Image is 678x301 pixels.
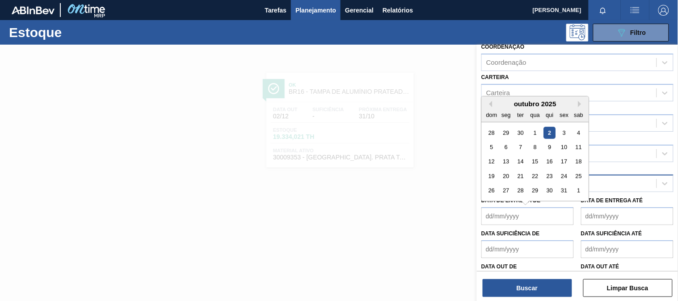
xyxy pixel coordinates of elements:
span: Relatórios [383,5,413,16]
div: Choose domingo, 28 de setembro de 2025 [486,127,498,139]
div: Choose segunda-feira, 20 de outubro de 2025 [501,170,513,182]
button: Next Month [578,101,585,107]
div: Choose terça-feira, 21 de outubro de 2025 [515,170,527,182]
button: Notificações [589,4,617,17]
div: Carteira [486,89,510,96]
label: Data de Entrega até [581,197,643,204]
div: outubro 2025 [482,100,589,108]
div: Choose quarta-feira, 29 de outubro de 2025 [529,185,541,197]
button: Previous Month [486,101,493,107]
input: dd/mm/yyyy [481,207,574,225]
label: Carteira [481,74,509,80]
div: Choose quinta-feira, 30 de outubro de 2025 [544,185,556,197]
h1: Estoque [9,27,137,38]
label: Data out de [481,263,517,270]
div: Choose sábado, 18 de outubro de 2025 [573,156,585,168]
div: Choose segunda-feira, 6 de outubro de 2025 [501,141,513,153]
input: dd/mm/yyyy [481,240,574,258]
div: Choose terça-feira, 28 de outubro de 2025 [515,185,527,197]
div: Choose quarta-feira, 22 de outubro de 2025 [529,170,541,182]
div: sab [573,109,585,121]
div: dom [486,109,498,121]
div: Choose domingo, 19 de outubro de 2025 [486,170,498,182]
img: Logout [658,5,669,16]
div: Choose sábado, 4 de outubro de 2025 [573,127,585,139]
label: Data out até [581,263,619,270]
img: TNhmsLtSVTkK8tSr43FrP2fwEKptu5GPRR3wAAAABJRU5ErkJggg== [12,6,55,14]
div: Choose sexta-feira, 24 de outubro de 2025 [558,170,570,182]
div: Choose domingo, 12 de outubro de 2025 [486,156,498,168]
div: Choose quinta-feira, 9 de outubro de 2025 [544,141,556,153]
img: userActions [630,5,640,16]
span: Filtro [631,29,646,36]
label: Coordenação [481,44,525,50]
div: qui [544,109,556,121]
span: Tarefas [265,5,286,16]
div: Choose segunda-feira, 29 de setembro de 2025 [501,127,513,139]
div: Choose segunda-feira, 13 de outubro de 2025 [501,156,513,168]
div: Choose sábado, 1 de novembro de 2025 [573,185,585,197]
div: Choose sexta-feira, 17 de outubro de 2025 [558,156,570,168]
div: Pogramando: nenhum usuário selecionado [566,24,589,42]
div: seg [501,109,513,121]
div: sex [558,109,570,121]
div: Choose sábado, 11 de outubro de 2025 [573,141,585,153]
div: Choose domingo, 5 de outubro de 2025 [486,141,498,153]
div: Choose sexta-feira, 3 de outubro de 2025 [558,127,570,139]
div: Choose domingo, 26 de outubro de 2025 [486,185,498,197]
div: Choose quinta-feira, 16 de outubro de 2025 [544,156,556,168]
label: Data suficiência de [481,230,540,237]
button: Filtro [593,24,669,42]
div: qua [529,109,541,121]
div: Choose quinta-feira, 23 de outubro de 2025 [544,170,556,182]
input: dd/mm/yyyy [581,207,674,225]
span: Planejamento [295,5,336,16]
div: Choose sexta-feira, 31 de outubro de 2025 [558,185,570,197]
input: dd/mm/yyyy [581,240,674,258]
div: Choose quarta-feira, 15 de outubro de 2025 [529,156,541,168]
div: Choose quarta-feira, 8 de outubro de 2025 [529,141,541,153]
div: month 2025-10 [484,125,586,198]
div: Choose sexta-feira, 10 de outubro de 2025 [558,141,570,153]
div: Choose terça-feira, 7 de outubro de 2025 [515,141,527,153]
label: Data suficiência até [581,230,642,237]
div: Coordenação [486,59,526,67]
div: Choose quarta-feira, 1 de outubro de 2025 [529,127,541,139]
div: Choose segunda-feira, 27 de outubro de 2025 [501,185,513,197]
span: Gerencial [345,5,374,16]
div: Choose sábado, 25 de outubro de 2025 [573,170,585,182]
div: Choose terça-feira, 30 de setembro de 2025 [515,127,527,139]
div: Choose quinta-feira, 2 de outubro de 2025 [544,127,556,139]
div: Choose terça-feira, 14 de outubro de 2025 [515,156,527,168]
div: ter [515,109,527,121]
